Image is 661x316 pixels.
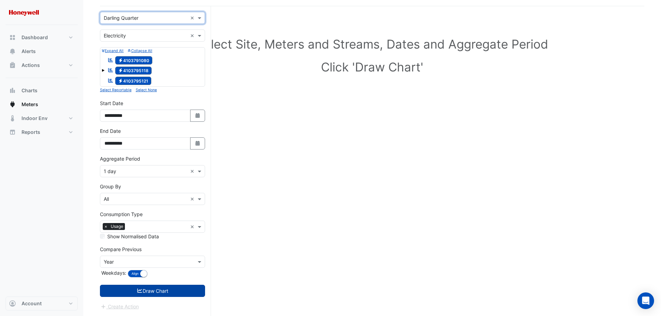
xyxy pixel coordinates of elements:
h1: Click 'Draw Chart' [111,60,633,74]
app-icon: Indoor Env [9,115,16,122]
h1: Select Site, Meters and Streams, Dates and Aggregate Period [111,37,633,51]
button: Dashboard [6,31,78,44]
small: Select None [136,88,157,92]
span: Actions [22,62,40,69]
fa-icon: Electricity [118,68,123,73]
fa-icon: Select Date [195,140,201,146]
div: Open Intercom Messenger [637,292,654,309]
button: Draw Chart [100,285,205,297]
button: Meters [6,97,78,111]
span: Dashboard [22,34,48,41]
label: Weekdays: [100,269,126,276]
span: Reports [22,129,40,136]
app-icon: Meters [9,101,16,108]
app-icon: Charts [9,87,16,94]
small: Collapse All [128,49,152,53]
span: Clear [190,14,196,22]
span: 4103791080 [115,56,153,65]
app-icon: Alerts [9,48,16,55]
app-icon: Actions [9,62,16,69]
span: Indoor Env [22,115,48,122]
label: Consumption Type [100,211,143,218]
button: Collapse All [128,48,152,54]
button: Indoor Env [6,111,78,125]
span: Clear [190,195,196,203]
small: Expand All [102,49,124,53]
fa-icon: Electricity [118,58,123,63]
app-icon: Reports [9,129,16,136]
label: Start Date [100,100,123,107]
span: Clear [190,168,196,175]
span: Alerts [22,48,36,55]
fa-icon: Select Date [195,113,201,119]
button: Select Reportable [100,87,132,93]
span: Usage [109,223,125,230]
button: Expand All [102,48,124,54]
button: Actions [6,58,78,72]
span: Meters [22,101,38,108]
span: 4103795121 [115,77,152,85]
label: Group By [100,183,121,190]
button: Account [6,297,78,310]
img: Company Logo [8,6,40,19]
button: Select None [136,87,157,93]
span: Account [22,300,42,307]
button: Reports [6,125,78,139]
fa-icon: Electricity [118,78,123,83]
label: Aggregate Period [100,155,140,162]
span: × [103,223,109,230]
button: Alerts [6,44,78,58]
fa-icon: Reportable [108,57,114,63]
span: Clear [190,223,196,230]
span: 4103795118 [115,67,152,75]
span: Charts [22,87,37,94]
fa-icon: Reportable [108,67,114,73]
small: Select Reportable [100,88,132,92]
fa-icon: Reportable [108,77,114,83]
span: Clear [190,32,196,39]
button: Charts [6,84,78,97]
label: Compare Previous [100,246,142,253]
label: Show Normalised Data [107,233,159,240]
app-icon: Dashboard [9,34,16,41]
label: End Date [100,127,121,135]
app-escalated-ticket-create-button: Please draw the charts first [100,303,139,309]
